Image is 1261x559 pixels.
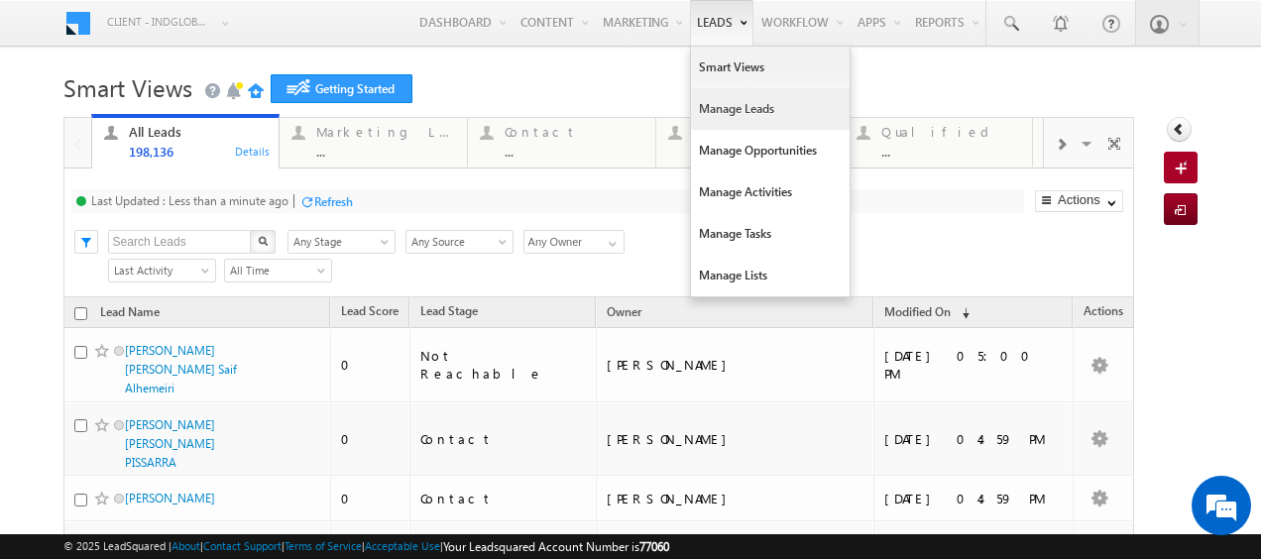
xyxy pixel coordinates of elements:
a: Manage Activities [691,171,850,213]
div: [DATE] 05:00 PM [884,347,1064,383]
a: Smart Views [691,47,850,88]
a: Contact... [467,118,656,168]
div: Refresh [314,194,353,209]
div: Details [234,142,272,160]
a: Qualified... [844,118,1033,168]
div: ... [316,144,455,159]
span: Actions [1074,300,1133,326]
div: 0 [341,430,401,448]
span: 77060 [639,539,669,554]
div: Contact [420,490,586,507]
a: Manage Leads [691,88,850,130]
a: All Leads198,136Details [91,114,281,169]
textarea: Type your message and click 'Submit' [26,183,362,412]
div: ... [881,144,1020,159]
span: Lead Score [341,303,399,318]
a: [PERSON_NAME] [PERSON_NAME] PISSARRA [125,417,215,470]
a: Show All Items [598,231,623,251]
img: Search [258,236,268,246]
a: Manage Opportunities [691,130,850,171]
a: Manage Lists [691,255,850,296]
div: 198,136 [129,144,268,159]
div: Owner Filter [523,229,623,254]
span: Lead Stage [420,303,478,318]
div: All Leads [129,124,268,140]
button: Actions [1035,190,1123,212]
a: Lead Name [90,301,170,327]
a: Lead Stage [410,300,488,326]
div: [PERSON_NAME] [607,490,865,507]
div: 0 [341,490,401,507]
span: All Time [225,262,325,279]
span: Any Source [406,233,507,251]
div: Not Reachable [420,347,586,383]
span: Smart Views [63,71,192,103]
div: 0 [341,356,401,374]
input: Type to Search [523,230,625,254]
a: Acceptable Use [365,539,440,552]
input: Search Leads [108,230,252,254]
div: Lead Source Filter [405,229,514,254]
a: Any Source [405,230,514,254]
div: Last Updated : Less than a minute ago [91,193,288,208]
div: [PERSON_NAME] [607,430,865,448]
a: Contact Support [203,539,282,552]
span: (sorted descending) [954,305,970,321]
a: Last Activity [108,259,216,282]
span: Any Stage [288,233,389,251]
div: Marketing Leads [316,124,455,140]
span: © 2025 LeadSquared | | | | | [63,537,669,556]
div: ... [505,144,643,159]
img: d_60004797649_company_0_60004797649 [34,104,83,130]
div: [PERSON_NAME] [607,356,865,374]
a: Getting Started [271,74,412,103]
div: [DATE] 04:59 PM [884,430,1064,448]
div: Qualified [881,124,1020,140]
a: Lead Score [331,300,408,326]
a: [PERSON_NAME] [PERSON_NAME] Saif Alhemeiri [125,343,237,395]
div: Leave a message [103,104,333,130]
a: Modified On (sorted descending) [874,300,979,326]
div: Lead Stage Filter [287,229,396,254]
span: Client - indglobal1 (77060) [107,12,211,32]
a: [PERSON_NAME] [125,491,215,505]
a: Manage Tasks [691,213,850,255]
em: Submit [290,428,360,455]
a: About [172,539,200,552]
a: Marketing Leads... [279,118,468,168]
a: Any Stage [287,230,396,254]
span: Modified On [884,304,951,319]
div: Contact [420,430,586,448]
span: Owner [607,304,641,319]
div: Minimize live chat window [325,10,373,57]
span: Your Leadsquared Account Number is [443,539,669,554]
a: Terms of Service [285,539,362,552]
a: All Time [224,259,332,282]
div: [DATE] 04:59 PM [884,490,1064,507]
span: Last Activity [109,262,209,279]
a: Prospect... [655,118,845,168]
input: Check all records [74,307,87,320]
div: Contact [505,124,643,140]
